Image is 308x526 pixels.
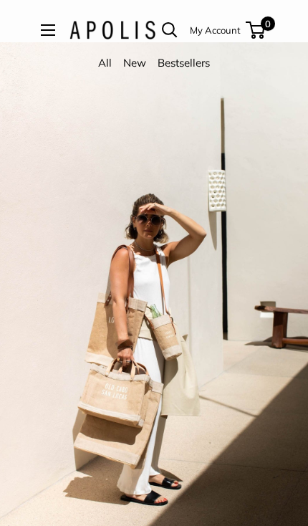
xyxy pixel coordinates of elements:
[190,21,241,39] a: My Account
[98,56,112,70] a: All
[41,24,55,36] button: Open menu
[260,16,274,31] span: 0
[247,21,265,39] a: 0
[69,21,155,39] img: Apolis
[158,56,210,70] a: Bestsellers
[162,22,178,38] a: Open search
[123,56,146,70] a: New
